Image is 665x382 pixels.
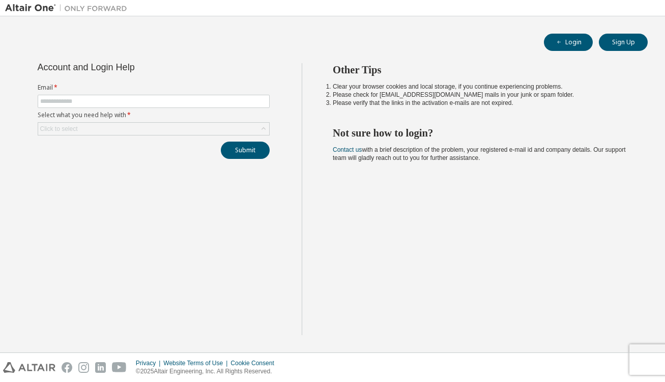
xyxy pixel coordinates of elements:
[3,362,55,373] img: altair_logo.svg
[333,83,629,91] li: Clear your browser cookies and local storage, if you continue experiencing problems.
[78,362,89,373] img: instagram.svg
[38,63,223,71] div: Account and Login Help
[221,142,270,159] button: Submit
[38,123,269,135] div: Click to select
[38,84,270,92] label: Email
[112,362,127,373] img: youtube.svg
[599,34,648,51] button: Sign Up
[5,3,132,13] img: Altair One
[333,146,362,153] a: Contact us
[38,111,270,119] label: Select what you need help with
[62,362,72,373] img: facebook.svg
[333,146,626,161] span: with a brief description of the problem, your registered e-mail id and company details. Our suppo...
[163,359,230,367] div: Website Terms of Use
[136,359,163,367] div: Privacy
[333,99,629,107] li: Please verify that the links in the activation e-mails are not expired.
[333,63,629,76] h2: Other Tips
[333,126,629,140] h2: Not sure how to login?
[40,125,78,133] div: Click to select
[333,91,629,99] li: Please check for [EMAIL_ADDRESS][DOMAIN_NAME] mails in your junk or spam folder.
[544,34,593,51] button: Login
[95,362,106,373] img: linkedin.svg
[230,359,280,367] div: Cookie Consent
[136,367,280,376] p: © 2025 Altair Engineering, Inc. All Rights Reserved.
